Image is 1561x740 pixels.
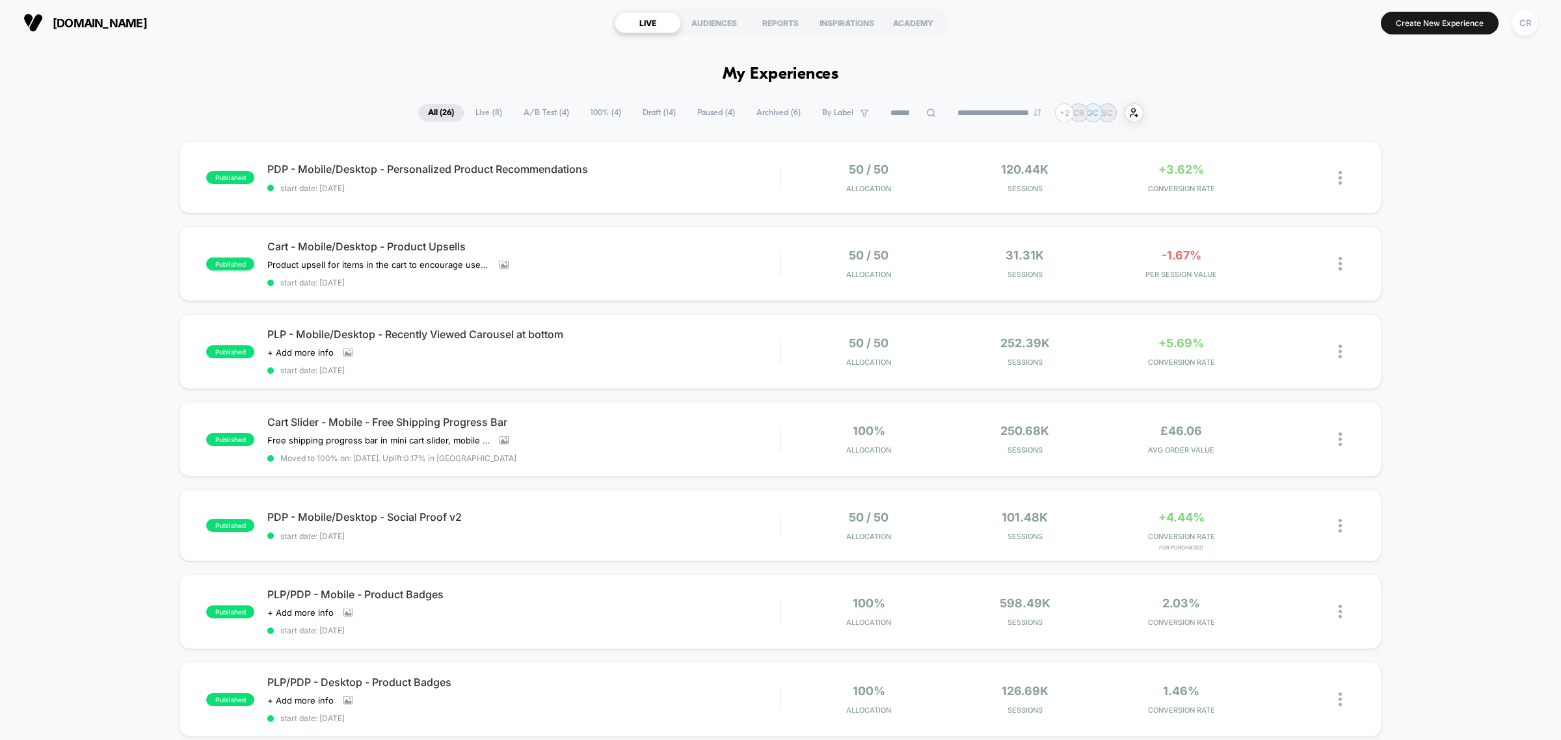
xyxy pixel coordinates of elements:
[846,445,891,455] span: Allocation
[267,510,780,523] span: PDP - Mobile/Desktop - Social Proof v2
[23,13,43,33] img: Visually logo
[1162,596,1200,610] span: 2.03%
[1106,544,1256,551] span: for Purchased
[267,240,780,253] span: Cart - Mobile/Desktop - Product Upsells
[1339,432,1342,446] img: close
[1002,510,1048,524] span: 101.48k
[950,184,1100,193] span: Sessions
[206,171,254,184] span: published
[1102,108,1113,118] p: SC
[1034,109,1041,116] img: end
[950,706,1100,715] span: Sessions
[950,532,1100,541] span: Sessions
[1106,270,1256,279] span: PER SESSION VALUE
[206,433,254,446] span: published
[846,618,891,627] span: Allocation
[687,104,745,122] span: Paused ( 4 )
[853,424,885,438] span: 100%
[950,358,1100,367] span: Sessions
[1000,424,1049,438] span: 250.68k
[1006,248,1044,262] span: 31.31k
[267,259,490,270] span: Product upsell for items in the cart to encourage users to add more items to their basket/increas...
[267,278,780,287] span: start date: [DATE]
[814,12,880,33] div: INSPIRATIONS
[849,336,888,350] span: 50 / 50
[267,163,780,176] span: PDP - Mobile/Desktop - Personalized Product Recommendations
[1158,510,1205,524] span: +4.44%
[1339,519,1342,533] img: close
[1158,336,1204,350] span: +5.69%
[849,248,888,262] span: 50 / 50
[846,184,891,193] span: Allocation
[853,684,885,698] span: 100%
[846,706,891,715] span: Allocation
[514,104,579,122] span: A/B Test ( 4 )
[849,163,888,176] span: 50 / 50
[950,445,1100,455] span: Sessions
[1512,10,1538,36] div: CR
[1339,693,1342,706] img: close
[206,519,254,532] span: published
[723,65,839,84] h1: My Experiences
[853,596,885,610] span: 100%
[581,104,631,122] span: 100% ( 4 )
[267,695,334,706] span: + Add more info
[1001,163,1048,176] span: 120.44k
[206,605,254,618] span: published
[1106,532,1256,541] span: CONVERSION RATE
[1106,618,1256,627] span: CONVERSION RATE
[267,588,780,601] span: PLP/PDP - Mobile - Product Badges
[267,365,780,375] span: start date: [DATE]
[267,435,490,445] span: Free shipping progress bar in mini cart slider, mobile only
[1002,684,1048,698] span: 126.69k
[1106,184,1256,193] span: CONVERSION RATE
[880,12,946,33] div: ACADEMY
[1106,358,1256,367] span: CONVERSION RATE
[1106,445,1256,455] span: AVG ORDER VALUE
[267,713,780,723] span: start date: [DATE]
[53,16,147,30] span: [DOMAIN_NAME]
[267,347,334,358] span: + Add more info
[1055,103,1074,122] div: + 2
[849,510,888,524] span: 50 / 50
[846,270,891,279] span: Allocation
[418,104,464,122] span: All ( 26 )
[1160,424,1202,438] span: £46.06
[747,12,814,33] div: REPORTS
[267,676,780,689] span: PLP/PDP - Desktop - Product Badges
[747,104,810,122] span: Archived ( 6 )
[1508,10,1541,36] button: CR
[1339,171,1342,185] img: close
[280,453,516,463] span: Moved to 100% on: [DATE] . Uplift: 0.17% in [GEOGRAPHIC_DATA]
[1073,108,1084,118] p: CR
[1000,596,1050,610] span: 598.49k
[615,12,681,33] div: LIVE
[1000,336,1050,350] span: 252.39k
[846,532,891,541] span: Allocation
[1163,684,1199,698] span: 1.46%
[1339,605,1342,618] img: close
[633,104,686,122] span: Draft ( 14 )
[267,626,780,635] span: start date: [DATE]
[267,416,780,429] span: Cart Slider - Mobile - Free Shipping Progress Bar
[20,12,151,33] button: [DOMAIN_NAME]
[1339,345,1342,358] img: close
[1106,706,1256,715] span: CONVERSION RATE
[846,358,891,367] span: Allocation
[1381,12,1499,34] button: Create New Experience
[1339,257,1342,271] img: close
[950,270,1100,279] span: Sessions
[1162,248,1201,262] span: -1.67%
[1087,108,1099,118] p: GC
[267,607,334,618] span: + Add more info
[822,108,853,118] span: By Label
[1158,163,1204,176] span: +3.62%
[267,183,780,193] span: start date: [DATE]
[206,693,254,706] span: published
[466,104,512,122] span: Live ( 8 )
[267,328,780,341] span: PLP - Mobile/Desktop - Recently Viewed Carousel at bottom
[267,531,780,541] span: start date: [DATE]
[950,618,1100,627] span: Sessions
[206,258,254,271] span: published
[681,12,747,33] div: AUDIENCES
